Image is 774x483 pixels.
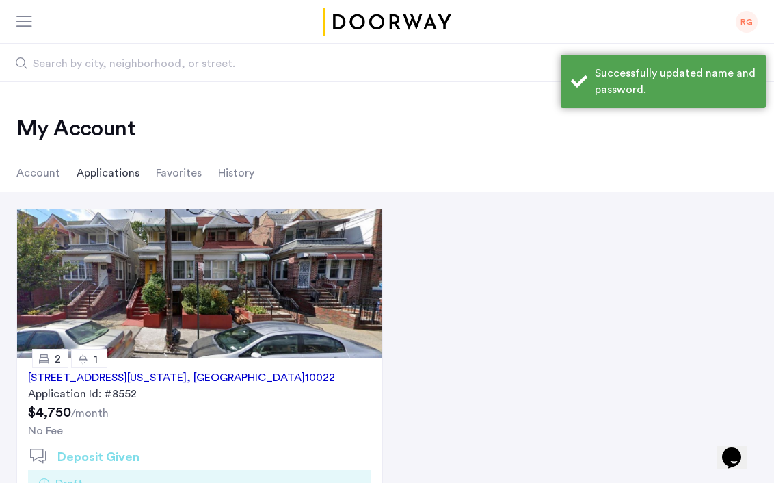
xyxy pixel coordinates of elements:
div: Application Id: #8552 [28,386,371,402]
li: Account [16,154,60,192]
div: RG [736,11,758,33]
span: , [GEOGRAPHIC_DATA] [187,372,305,383]
img: logo [320,8,454,36]
div: Successfully updated name and password. [595,65,756,98]
div: [STREET_ADDRESS][US_STATE] 10022 [28,369,335,386]
span: 1 [94,354,98,365]
h2: My Account [16,115,758,142]
span: $4,750 [28,406,71,419]
li: Favorites [156,154,202,192]
span: No Fee [28,426,63,436]
li: Applications [77,154,139,192]
li: History [218,154,254,192]
span: Search by city, neighborhood, or street. [33,55,591,72]
iframe: chat widget [717,428,760,469]
h2: Deposit Given [57,448,139,467]
a: Cazamio logo [320,8,454,36]
sub: /month [71,408,109,419]
img: Apartment photo [17,209,382,358]
span: 2 [55,354,61,365]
